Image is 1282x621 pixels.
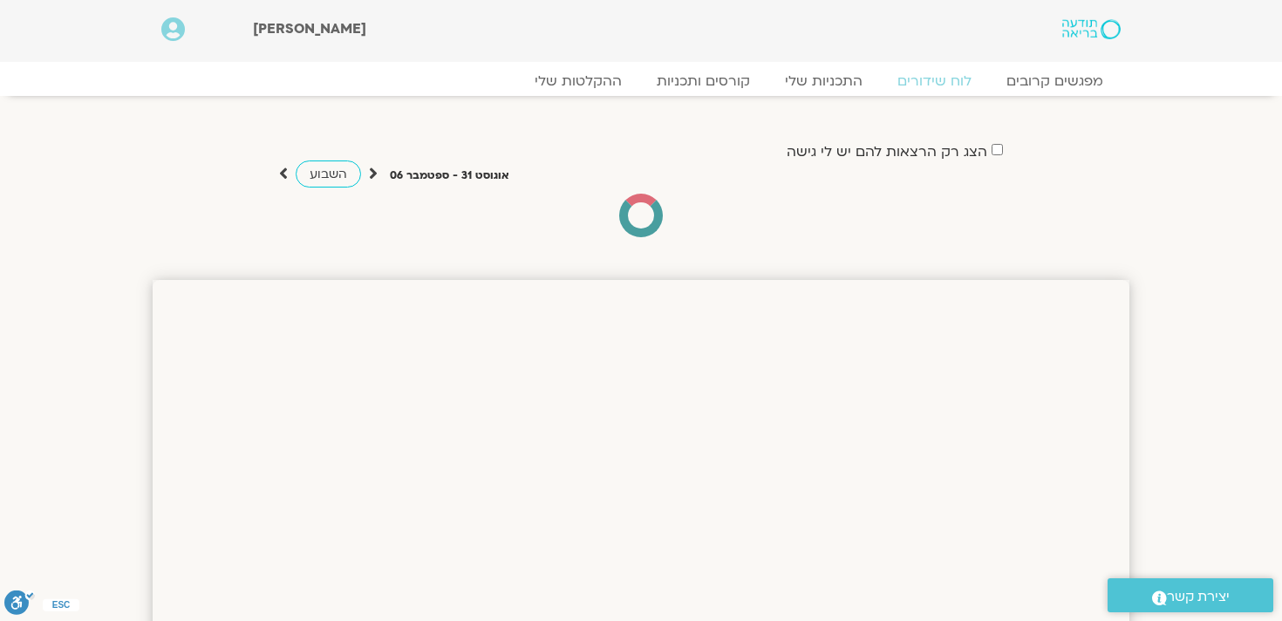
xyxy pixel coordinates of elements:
[787,144,987,160] label: הצג רק הרצאות להם יש לי גישה
[253,19,366,38] span: [PERSON_NAME]
[296,160,361,188] a: השבוע
[1167,585,1230,609] span: יצירת קשר
[161,72,1121,90] nav: Menu
[310,166,347,182] span: השבוע
[880,72,989,90] a: לוח שידורים
[517,72,639,90] a: ההקלטות שלי
[390,167,509,185] p: אוגוסט 31 - ספטמבר 06
[1108,578,1273,612] a: יצירת קשר
[989,72,1121,90] a: מפגשים קרובים
[767,72,880,90] a: התכניות שלי
[639,72,767,90] a: קורסים ותכניות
